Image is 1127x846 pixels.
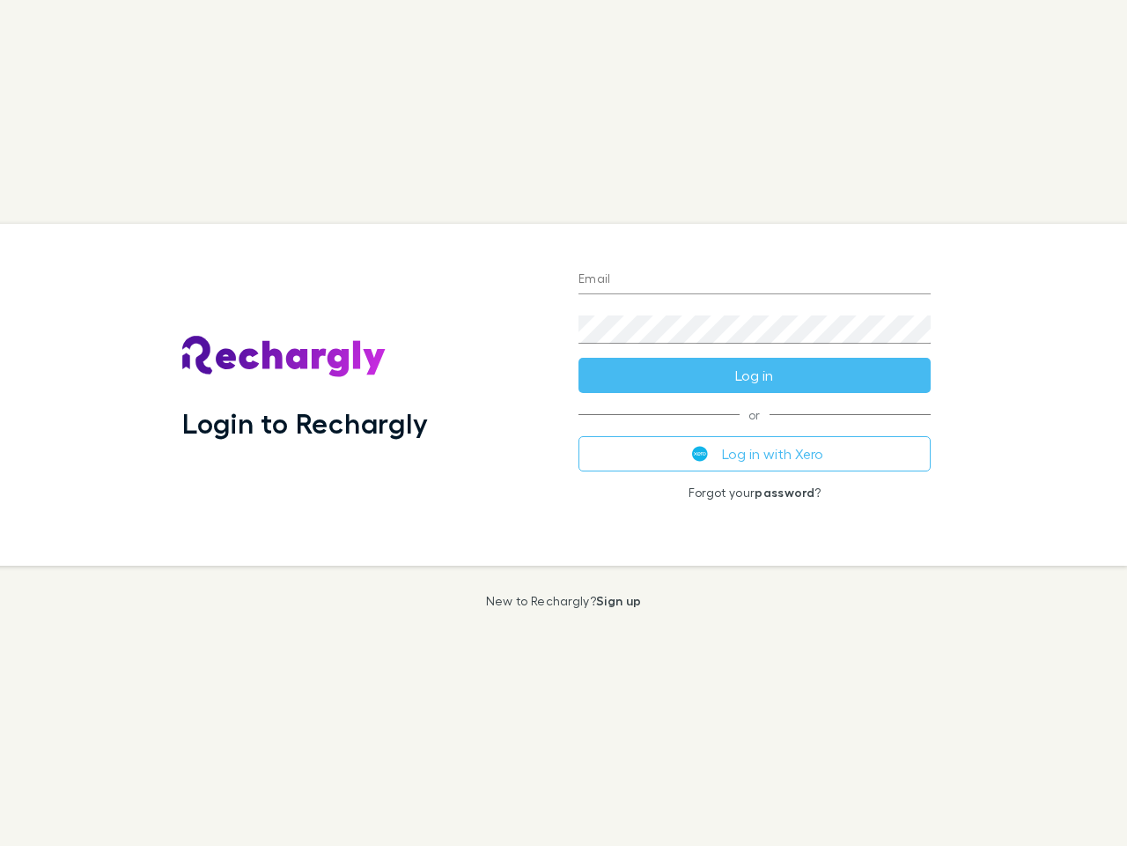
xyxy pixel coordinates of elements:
button: Log in with Xero [578,436,931,471]
p: Forgot your ? [578,486,931,500]
a: Sign up [596,593,641,608]
span: or [578,414,931,415]
a: password [755,485,814,500]
img: Xero's logo [692,446,708,462]
button: Log in [578,358,931,393]
h1: Login to Rechargly [182,406,428,440]
p: New to Rechargly? [486,594,642,608]
img: Rechargly's Logo [182,336,387,378]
